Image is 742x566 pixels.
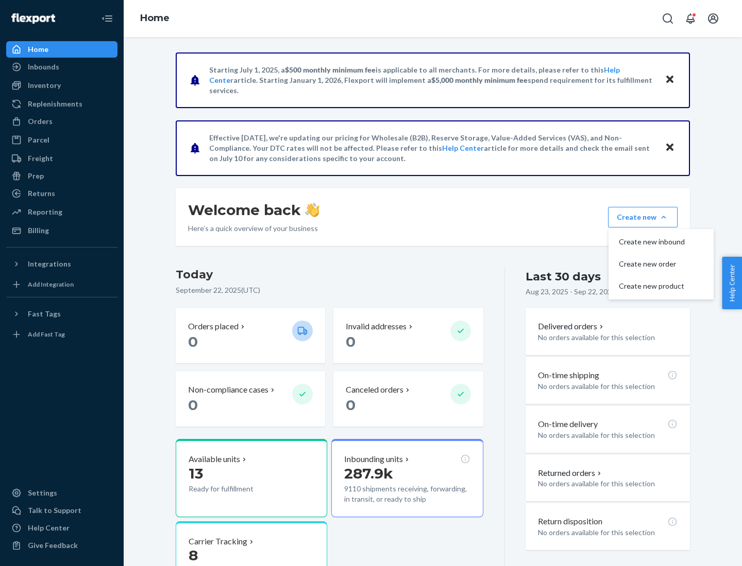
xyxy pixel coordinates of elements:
[331,439,483,517] button: Inbounding units287.9k9110 shipments receiving, forwarding, in transit, or ready to ship
[189,465,203,482] span: 13
[28,99,82,109] div: Replenishments
[431,76,528,84] span: $5,000 monthly minimum fee
[188,396,198,414] span: 0
[6,96,117,112] a: Replenishments
[442,144,484,152] a: Help Center
[28,259,71,269] div: Integrations
[611,231,712,253] button: Create new inbound
[188,223,319,234] p: Here’s a quick overview of your business
[619,260,685,268] span: Create new order
[209,65,655,96] p: Starting July 1, 2025, a is applicable to all merchants. For more details, please refer to this a...
[538,516,602,527] p: Return disposition
[663,73,677,87] button: Close
[526,287,635,297] p: Aug 23, 2025 - Sep 22, 2025 ( UTC )
[6,502,117,519] a: Talk to Support
[28,80,61,91] div: Inventory
[6,150,117,167] a: Freight
[6,185,117,202] a: Returns
[538,479,678,489] p: No orders available for this selection
[346,333,356,350] span: 0
[722,257,742,309] button: Help Center
[6,326,117,343] a: Add Fast Tag
[176,267,483,283] h3: Today
[6,485,117,501] a: Settings
[28,116,53,127] div: Orders
[28,488,57,498] div: Settings
[6,306,117,322] button: Fast Tags
[6,41,117,58] a: Home
[6,168,117,184] a: Prep
[611,253,712,275] button: Create new order
[28,171,44,181] div: Prep
[6,256,117,272] button: Integrations
[6,132,117,148] a: Parcel
[28,505,81,516] div: Talk to Support
[538,418,598,430] p: On-time delivery
[189,536,247,547] p: Carrier Tracking
[538,381,678,392] p: No orders available for this selection
[6,276,117,293] a: Add Integration
[333,308,483,363] button: Invalid addresses 0
[28,62,59,72] div: Inbounds
[538,467,603,479] button: Returned orders
[6,204,117,220] a: Reporting
[6,59,117,75] a: Inbounds
[619,238,685,245] span: Create new inbound
[28,523,70,533] div: Help Center
[526,269,601,285] div: Last 30 days
[346,396,356,414] span: 0
[28,135,49,145] div: Parcel
[28,188,55,199] div: Returns
[176,285,483,295] p: September 22, 2025 ( UTC )
[28,280,74,289] div: Add Integration
[538,430,678,440] p: No orders available for this selection
[28,225,49,236] div: Billing
[538,332,678,343] p: No orders available for this selection
[619,282,685,290] span: Create new product
[538,321,605,332] button: Delivered orders
[657,8,678,29] button: Open Search Box
[346,384,403,396] p: Canceled orders
[6,537,117,554] button: Give Feedback
[28,153,53,164] div: Freight
[538,369,599,381] p: On-time shipping
[132,4,178,33] ol: breadcrumbs
[28,207,62,217] div: Reporting
[28,540,78,551] div: Give Feedback
[611,275,712,297] button: Create new product
[176,372,325,427] button: Non-compliance cases 0
[188,333,198,350] span: 0
[703,8,723,29] button: Open account menu
[608,207,678,227] button: Create newCreate new inboundCreate new orderCreate new product
[6,113,117,130] a: Orders
[663,140,677,155] button: Close
[97,8,117,29] button: Close Navigation
[28,309,61,319] div: Fast Tags
[176,439,327,517] button: Available units13Ready for fulfillment
[333,372,483,427] button: Canceled orders 0
[188,201,319,219] h1: Welcome back
[176,308,325,363] button: Orders placed 0
[188,321,239,332] p: Orders placed
[189,546,198,564] span: 8
[346,321,407,332] p: Invalid addresses
[344,465,393,482] span: 287.9k
[680,8,701,29] button: Open notifications
[305,203,319,217] img: hand-wave emoji
[344,453,403,465] p: Inbounding units
[6,520,117,536] a: Help Center
[28,44,48,55] div: Home
[140,12,170,24] a: Home
[28,330,65,339] div: Add Fast Tag
[189,484,284,494] p: Ready for fulfillment
[6,77,117,94] a: Inventory
[538,527,678,538] p: No orders available for this selection
[189,453,240,465] p: Available units
[344,484,470,504] p: 9110 shipments receiving, forwarding, in transit, or ready to ship
[209,133,655,164] p: Effective [DATE], we're updating our pricing for Wholesale (B2B), Reserve Storage, Value-Added Se...
[188,384,268,396] p: Non-compliance cases
[6,222,117,239] a: Billing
